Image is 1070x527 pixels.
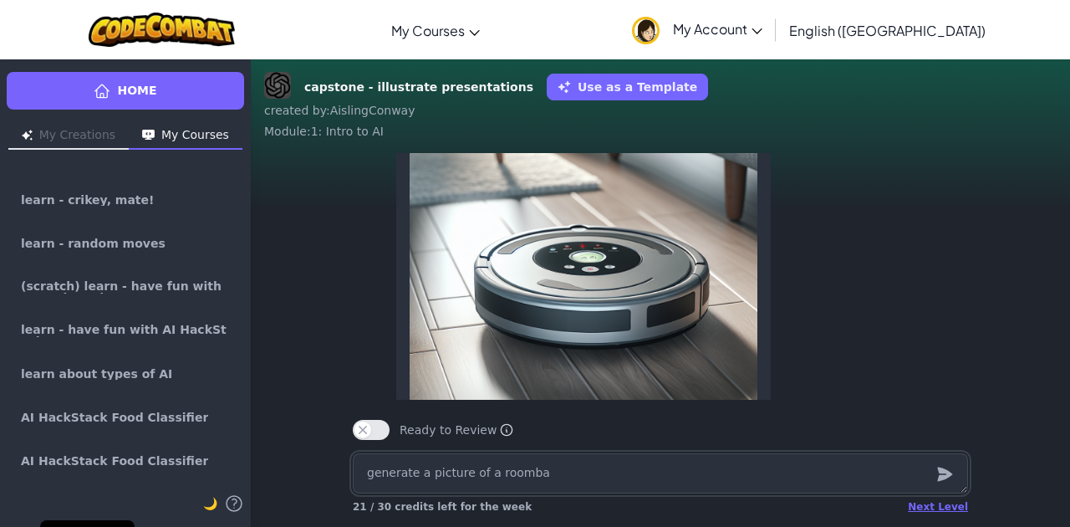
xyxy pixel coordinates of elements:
[353,501,532,513] span: 21 / 30 credits left for the week
[7,397,244,437] a: AI HackStack Food Classifier
[264,104,415,117] span: created by : AislingConway
[624,3,771,56] a: My Account
[129,123,242,150] button: My Courses
[21,280,230,294] span: (scratch) learn - have fun with AI HackStack
[7,354,244,394] a: learn about types of AI
[8,123,129,150] button: My Creations
[7,223,244,263] a: learn - random moves
[7,310,244,350] a: learn - have fun with AI HackStack
[410,100,757,448] img: generated
[117,82,156,100] span: Home
[22,130,33,141] img: Icon
[789,22,986,39] span: English ([GEOGRAPHIC_DATA])
[21,194,154,206] span: learn - crikey, mate!
[383,8,488,53] a: My Courses
[264,72,291,99] img: DALL-E 3
[21,368,172,380] span: learn about types of AI
[203,497,217,510] span: 🌙
[21,324,230,337] span: learn - have fun with AI HackStack
[391,22,465,39] span: My Courses
[7,267,244,307] a: (scratch) learn - have fun with AI HackStack
[547,74,708,100] button: Use as a Template
[203,494,217,514] button: 🌙
[673,20,762,38] span: My Account
[908,500,968,514] div: Next Level
[7,441,244,481] a: AI HackStack Food Classifier
[304,79,533,96] strong: capstone - illustrate presentations
[7,72,244,110] a: Home
[781,8,994,53] a: English ([GEOGRAPHIC_DATA])
[89,13,235,47] img: CodeCombat logo
[7,180,244,220] a: learn - crikey, mate!
[21,238,166,249] span: learn - random moves
[632,17,660,44] img: avatar
[400,422,513,438] span: Ready to Review
[21,455,208,467] span: AI HackStack Food Classifier
[21,412,208,423] span: AI HackStack Food Classifier
[264,123,1057,140] div: Module : 1: Intro to AI
[142,130,155,141] img: Icon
